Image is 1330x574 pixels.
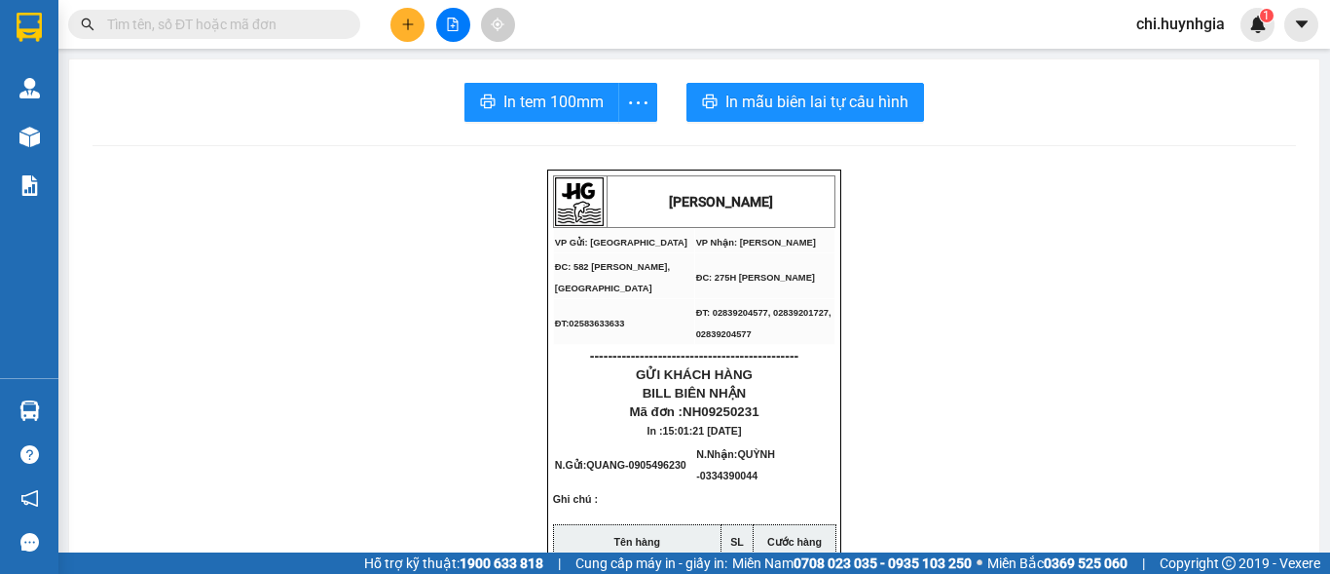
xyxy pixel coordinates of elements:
[696,448,775,481] span: N.Nhận:
[491,18,504,31] span: aim
[614,536,660,548] strong: Tên hàng
[625,459,686,471] span: -
[390,8,425,42] button: plus
[20,445,39,464] span: question-circle
[629,404,758,419] span: Mã đơn :
[401,18,415,31] span: plus
[977,559,982,567] span: ⚪️
[590,348,798,364] span: ----------------------------------------------
[696,308,831,339] span: ĐT: 02839204577, 02839201727, 02839204577
[555,177,604,226] img: logo
[1044,555,1127,571] strong: 0369 525 060
[1263,9,1270,22] span: 1
[20,533,39,552] span: message
[1142,553,1145,574] span: |
[636,367,753,382] span: GỬI KHÁCH HÀNG
[558,553,561,574] span: |
[1121,12,1240,36] span: chi.huynhgia
[364,553,543,574] span: Hỗ trợ kỹ thuật:
[555,262,670,293] span: ĐC: 582 [PERSON_NAME], [GEOGRAPHIC_DATA]
[107,14,337,35] input: Tìm tên, số ĐT hoặc mã đơn
[643,386,747,401] span: BILL BIÊN NHẬN
[732,553,972,574] span: Miền Nam
[464,83,619,122] button: printerIn tem 100mm
[696,238,816,248] span: VP Nhận: [PERSON_NAME]
[460,555,543,571] strong: 1900 633 818
[19,401,40,421] img: warehouse-icon
[647,425,742,437] span: In :
[686,83,924,122] button: printerIn mẫu biên lai tự cấu hình
[669,194,773,210] strong: [PERSON_NAME]
[767,536,822,548] strong: Cước hàng
[555,319,625,328] span: ĐT:02583633633
[683,404,759,419] span: NH09250231
[1222,556,1236,570] span: copyright
[1249,16,1267,33] img: icon-new-feature
[553,493,598,520] span: Ghi chú :
[730,536,744,548] strong: SL
[619,91,656,115] span: more
[503,90,604,114] span: In tem 100mm
[629,459,686,471] span: 0905496230
[725,90,908,114] span: In mẫu biên lai tự cấu hình
[20,489,39,508] span: notification
[555,459,686,471] span: N.Gửi:
[1260,9,1274,22] sup: 1
[987,553,1127,574] span: Miền Bắc
[794,555,972,571] strong: 0708 023 035 - 0935 103 250
[19,78,40,98] img: warehouse-icon
[702,94,718,112] span: printer
[81,18,94,31] span: search
[436,8,470,42] button: file-add
[1293,16,1311,33] span: caret-down
[446,18,460,31] span: file-add
[481,8,515,42] button: aim
[17,13,42,42] img: logo-vxr
[575,553,727,574] span: Cung cấp máy in - giấy in:
[618,83,657,122] button: more
[19,127,40,147] img: warehouse-icon
[480,94,496,112] span: printer
[19,175,40,196] img: solution-icon
[1284,8,1318,42] button: caret-down
[555,238,687,248] span: VP Gửi: [GEOGRAPHIC_DATA]
[700,470,757,481] span: 0334390044
[696,273,815,283] span: ĐC: 275H [PERSON_NAME]
[586,459,625,471] span: QUANG
[663,425,742,437] span: 15:01:21 [DATE]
